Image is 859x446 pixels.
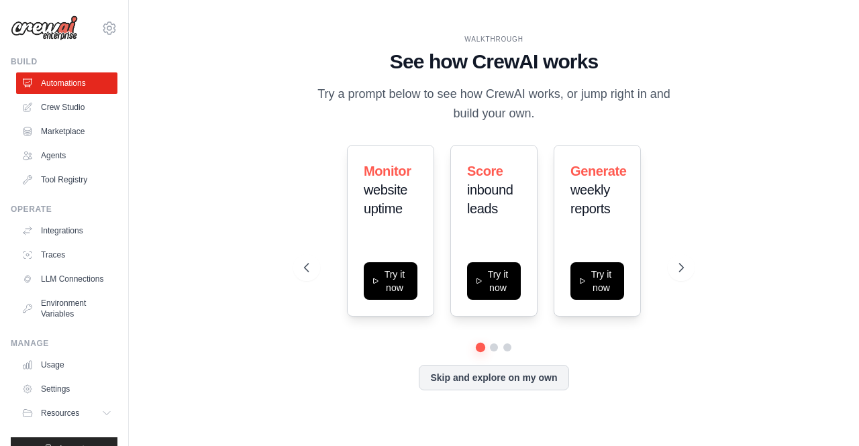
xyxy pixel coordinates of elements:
[16,378,117,400] a: Settings
[364,182,407,216] span: website uptime
[467,182,513,216] span: inbound leads
[304,85,684,124] p: Try a prompt below to see how CrewAI works, or jump right in and build your own.
[419,365,568,390] button: Skip and explore on my own
[570,262,624,300] button: Try it now
[41,408,79,419] span: Resources
[570,164,627,178] span: Generate
[16,97,117,118] a: Crew Studio
[304,50,684,74] h1: See how CrewAI works
[16,354,117,376] a: Usage
[16,72,117,94] a: Automations
[16,145,117,166] a: Agents
[11,56,117,67] div: Build
[364,164,411,178] span: Monitor
[16,220,117,241] a: Integrations
[16,244,117,266] a: Traces
[16,268,117,290] a: LLM Connections
[16,292,117,325] a: Environment Variables
[570,182,610,216] span: weekly reports
[11,338,117,349] div: Manage
[16,121,117,142] a: Marketplace
[467,164,503,178] span: Score
[364,262,417,300] button: Try it now
[16,169,117,190] a: Tool Registry
[467,262,521,300] button: Try it now
[16,402,117,424] button: Resources
[304,34,684,44] div: WALKTHROUGH
[11,15,78,41] img: Logo
[11,204,117,215] div: Operate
